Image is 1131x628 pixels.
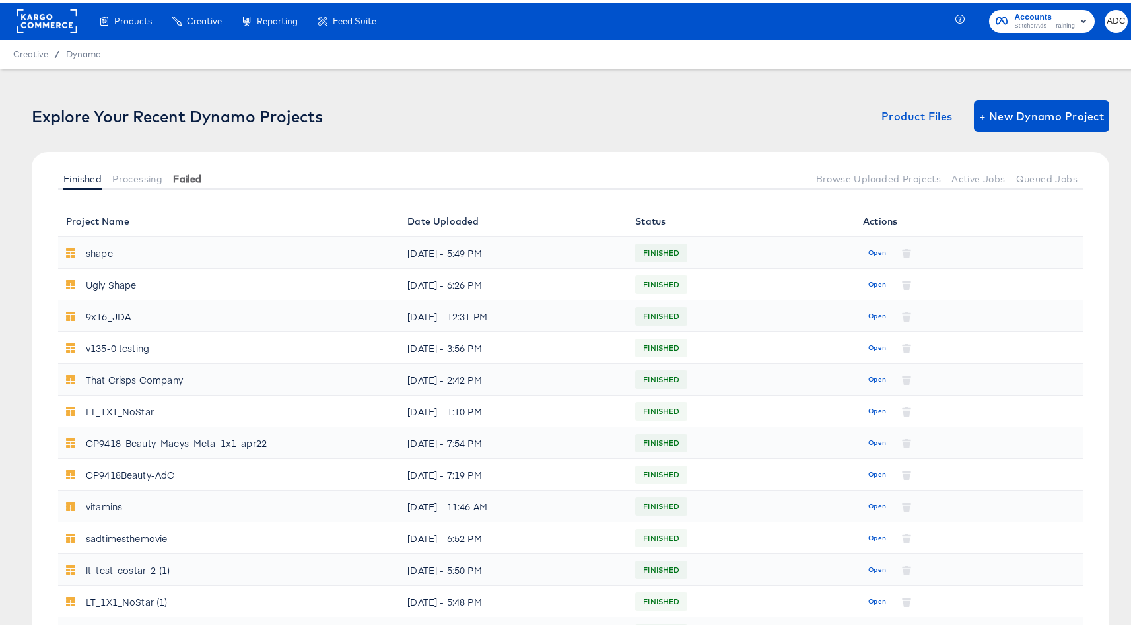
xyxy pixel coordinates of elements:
[1110,11,1122,26] span: ADC
[333,13,376,24] span: Feed Suite
[863,335,891,356] button: Open
[868,466,886,478] span: Open
[868,435,886,446] span: Open
[635,493,687,514] span: FINISHED
[868,530,886,541] span: Open
[863,525,891,546] button: Open
[863,462,891,483] button: Open
[86,366,183,388] div: That Crisps Company
[635,303,687,324] span: FINISHED
[974,98,1109,129] button: + New Dynamo Project
[407,462,619,483] div: [DATE] - 7:19 PM
[863,588,891,610] button: Open
[1016,171,1078,182] span: Queued Jobs
[863,303,891,324] button: Open
[868,308,886,320] span: Open
[58,203,399,234] th: Project Name
[399,203,627,234] th: Date Uploaded
[86,398,154,419] div: LT_1X1_NoStar
[32,104,323,123] div: Explore Your Recent Dynamo Projects
[187,13,222,24] span: Creative
[407,493,619,514] div: [DATE] - 11:46 AM
[635,335,687,356] span: FINISHED
[407,525,619,546] div: [DATE] - 6:52 PM
[868,593,886,605] span: Open
[863,493,891,514] button: Open
[86,303,131,324] div: 9x16_JDA
[86,493,122,514] div: vitamins
[63,171,102,182] span: Finished
[86,240,113,261] div: shape
[635,398,687,419] span: FINISHED
[407,398,619,419] div: [DATE] - 1:10 PM
[1014,18,1075,29] span: StitcherAds - Training
[863,430,891,451] button: Open
[868,498,886,510] span: Open
[881,104,953,123] span: Product Files
[112,171,162,182] span: Processing
[407,240,619,261] div: [DATE] - 5:49 PM
[635,430,687,451] span: FINISHED
[989,7,1095,30] button: AccountsStitcherAds - Training
[86,557,170,578] div: lt_test_costar_2 (1)
[979,104,1104,123] span: + New Dynamo Project
[863,271,891,293] button: Open
[635,366,687,388] span: FINISHED
[407,271,619,293] div: [DATE] - 6:26 PM
[635,557,687,578] span: FINISHED
[627,203,855,234] th: Status
[635,271,687,293] span: FINISHED
[868,403,886,415] span: Open
[66,46,101,57] a: Dynamo
[868,276,886,288] span: Open
[635,588,687,610] span: FINISHED
[863,366,891,388] button: Open
[48,46,66,57] span: /
[863,398,891,419] button: Open
[635,462,687,483] span: FINISHED
[407,303,619,324] div: [DATE] - 12:31 PM
[86,430,267,451] div: CP9418_Beauty_Macys_Meta_1x1_apr22
[407,557,619,578] div: [DATE] - 5:50 PM
[257,13,298,24] span: Reporting
[855,203,1083,234] th: Actions
[816,171,942,182] span: Browse Uploaded Projects
[863,557,891,578] button: Open
[868,371,886,383] span: Open
[868,244,886,256] span: Open
[86,462,174,483] div: CP9418Beauty-AdC
[868,339,886,351] span: Open
[407,430,619,451] div: [DATE] - 7:54 PM
[86,271,137,293] div: Ugly Shape
[13,46,48,57] span: Creative
[868,561,886,573] span: Open
[407,335,619,356] div: [DATE] - 3:56 PM
[1014,8,1075,22] span: Accounts
[635,240,687,261] span: FINISHED
[407,366,619,388] div: [DATE] - 2:42 PM
[86,588,168,610] div: LT_1X1_NoStar (1)
[407,588,619,610] div: [DATE] - 5:48 PM
[863,240,891,261] button: Open
[114,13,152,24] span: Products
[86,335,149,356] div: v135-0 testing
[951,171,1005,182] span: Active Jobs
[86,525,167,546] div: sadtimesthemovie
[1105,7,1128,30] button: ADC
[635,525,687,546] span: FINISHED
[876,98,958,129] button: Product Files
[173,171,201,182] span: Failed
